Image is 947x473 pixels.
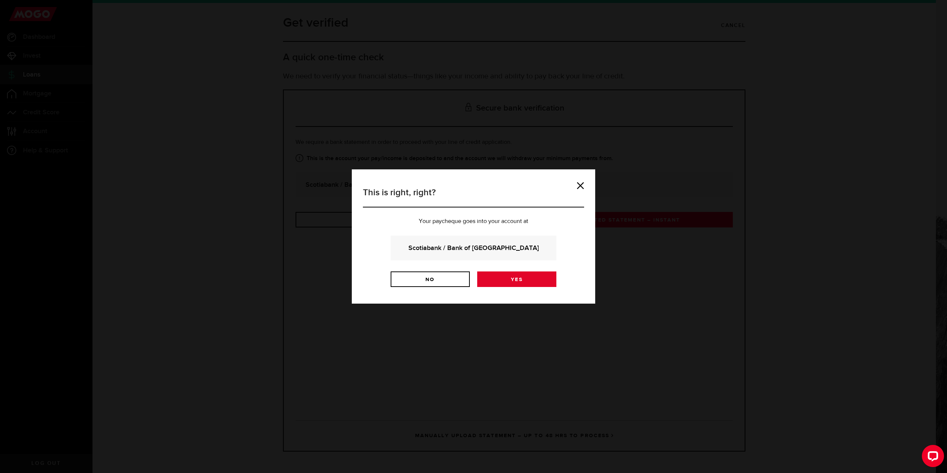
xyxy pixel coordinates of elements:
iframe: LiveChat chat widget [916,442,947,473]
h3: This is right, right? [363,186,584,207]
a: No [391,271,470,287]
strong: Scotiabank / Bank of [GEOGRAPHIC_DATA] [401,243,546,253]
a: Yes [477,271,556,287]
p: Your paycheque goes into your account at [363,219,584,224]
